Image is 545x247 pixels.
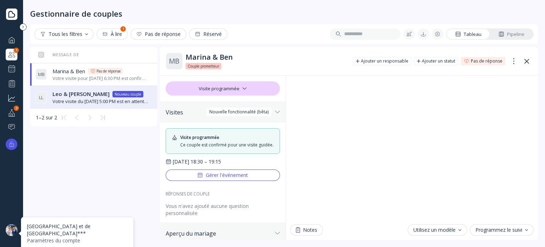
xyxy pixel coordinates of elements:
[35,69,47,80] div: M B
[413,227,461,233] div: Utilisez un modèle
[470,224,534,236] button: Programmez le suivi
[14,106,19,111] div: 2
[455,31,481,38] div: Tableau
[361,58,408,64] div: Ajouter un responsable
[14,48,19,53] div: 1
[166,53,183,70] div: M B
[40,31,88,37] div: Tous les filtres
[188,63,219,69] span: Couple prometteur
[422,58,455,64] div: Ajouter un statut
[6,139,17,150] button: Options Premium
[166,203,280,217] div: Vous n'avez ajouté aucune question personnalisée
[27,237,128,244] div: Paramètres du compte
[35,52,79,57] div: Message de
[290,224,323,236] button: Notes
[115,91,141,97] div: Nouveau couple
[186,53,347,61] div: Marina & Ben
[97,28,128,40] button: À lire
[189,28,227,40] button: Réservé
[166,191,280,197] div: RÉPONSES DE COUPLE
[53,75,148,82] div: Votre visite pour [DATE] 6:30 PM est confirmée.
[6,77,17,89] a: Votre performance
[197,172,248,178] div: Gérer l'événement
[136,31,181,37] div: Pas de réponse
[195,31,222,37] div: Réservé
[475,227,528,233] div: Programmez le suivi
[53,68,85,75] span: Marina & Ben
[97,68,121,74] div: Pas de réponse
[173,158,221,165] div: [DATE] 18:30 – 19:15
[166,170,280,181] button: Gérer l'événement
[408,224,467,236] button: Utilisez un modèle
[30,9,122,18] div: Gestionnaire de couples
[296,227,317,233] div: Notes
[6,92,17,104] a: Votre activité
[166,109,272,116] div: Visites
[6,121,17,133] a: Aide et support
[166,230,272,237] div: Aperçu du mariage
[180,142,274,148] div: Ce couple est confirmé pour une visite guidée.
[53,98,148,105] div: Votre visite du [DATE] 5:00 PM est en attente de confirmation. Le lieu l'approuvera ou la refuser...
[6,34,17,46] a: Tableau de bord
[209,109,269,115] div: Nouvelle fonctionnalité (bêta)
[499,31,524,38] div: Pipeline
[6,49,17,60] div: Gestionnaire de couples
[6,63,17,75] a: Outil de planification des visites
[35,92,47,103] div: L L
[36,114,57,121] div: 1–2 sur 2
[471,58,502,64] div: Pas de réponse
[53,90,110,98] span: Leo & [PERSON_NAME]
[180,134,219,140] div: Visite programmée
[6,107,17,118] div: Votre profil
[290,76,534,220] iframe: Chat
[166,81,280,96] div: Visite programmée
[6,107,17,118] a: Votre profil2
[27,223,128,237] div: [GEOGRAPHIC_DATA] et de [GEOGRAPHIC_DATA]***
[6,49,17,60] a: Gestionnaire de couples1
[34,28,94,40] button: Tous les filtres
[121,26,126,32] div: 1
[131,28,186,40] button: Pas de réponse
[102,31,122,37] div: À lire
